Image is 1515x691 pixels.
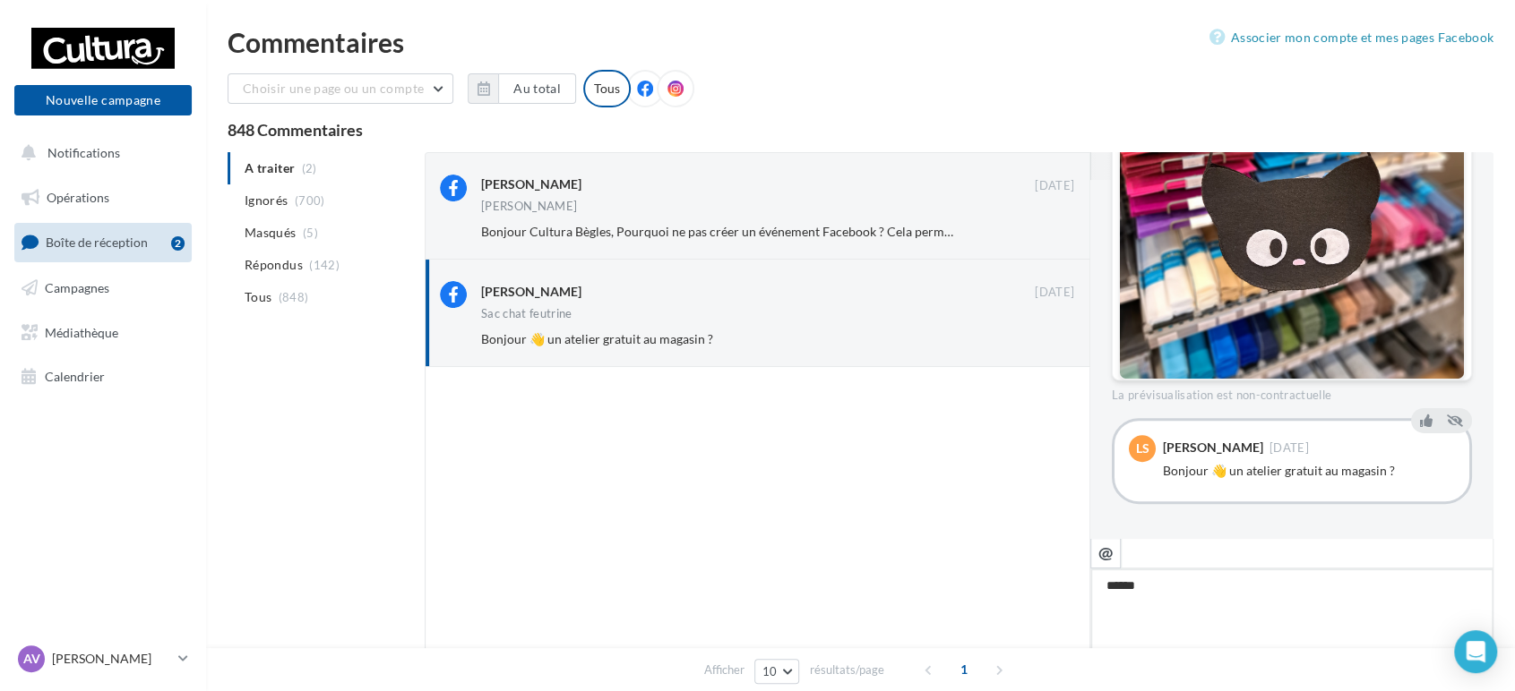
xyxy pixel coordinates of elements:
[11,358,195,396] a: Calendrier
[52,650,171,668] p: [PERSON_NAME]
[1454,630,1497,673] div: Open Intercom Messenger
[309,258,340,272] span: (142)
[1270,442,1309,454] span: [DATE]
[45,324,118,339] span: Médiathèque
[245,256,303,274] span: Répondus
[243,81,424,96] span: Choisir une page ou un compte
[47,145,120,160] span: Notifications
[45,280,109,295] span: Campagnes
[23,650,40,668] span: AV
[295,193,325,208] span: (700)
[11,223,195,261] a: Boîte de réception2
[45,369,105,384] span: Calendrier
[1163,462,1455,480] div: Bonjour 👋 un atelier gratuit au magasin ?
[11,179,195,217] a: Opérations
[14,85,192,115] button: Nouvelle campagne
[704,661,745,678] span: Afficher
[47,190,109,205] span: Opérations
[1209,27,1493,48] a: Associer mon compte et mes pages Facebook
[171,236,185,251] div: 2
[481,175,581,193] div: [PERSON_NAME]
[754,659,800,684] button: 10
[481,308,572,320] div: Sac chat feutrine
[303,226,318,240] span: (5)
[1035,178,1074,194] span: [DATE]
[1035,285,1074,301] span: [DATE]
[809,661,883,678] span: résultats/page
[1098,544,1114,560] i: @
[11,269,195,307] a: Campagnes
[468,73,576,104] button: Au total
[1090,538,1121,568] button: @
[1163,441,1263,454] div: [PERSON_NAME]
[14,642,192,676] a: AV [PERSON_NAME]
[245,224,296,242] span: Masqués
[498,73,576,104] button: Au total
[279,290,309,304] span: (848)
[46,235,148,250] span: Boîte de réception
[1112,380,1472,404] div: La prévisualisation est non-contractuelle
[245,288,271,306] span: Tous
[583,70,631,107] div: Tous
[228,73,453,104] button: Choisir une page ou un compte
[228,29,1493,55] div: Commentaires
[481,224,1399,239] span: Bonjour Cultura Bègles, Pourquoi ne pas créer un événement Facebook ? Cela permettrait que l’on p...
[228,122,1493,138] div: 848 Commentaires
[245,192,288,209] span: Ignorés
[481,200,577,212] div: [PERSON_NAME]
[950,655,978,684] span: 1
[11,134,188,172] button: Notifications
[11,314,195,352] a: Médiathèque
[481,331,713,346] span: Bonjour 👋 un atelier gratuit au magasin ?
[1136,439,1149,457] span: LS
[762,664,778,678] span: 10
[481,283,581,301] div: [PERSON_NAME]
